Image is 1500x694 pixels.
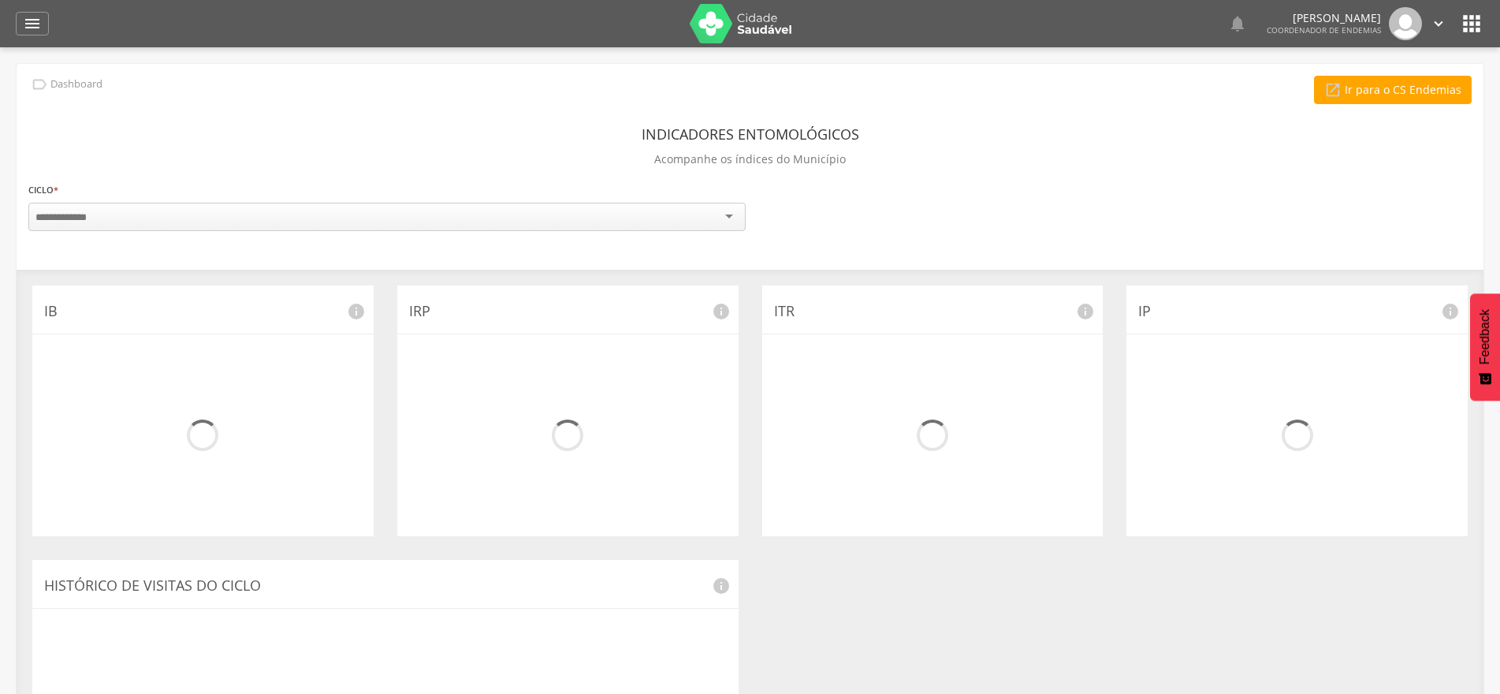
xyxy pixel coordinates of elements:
p: ITR [774,301,1092,322]
i: info [347,302,366,321]
i: info [712,576,731,595]
header: Indicadores Entomológicos [642,120,859,148]
i:  [31,76,48,93]
i: info [1076,302,1095,321]
a:  [1228,7,1247,40]
span: Feedback [1478,309,1492,364]
p: IRP [409,301,727,322]
label: Ciclo [28,181,58,199]
p: [PERSON_NAME] [1267,13,1381,24]
p: IB [44,301,362,322]
i:  [1430,15,1447,32]
p: Dashboard [50,78,102,91]
a: Ir para o CS Endemias [1314,76,1472,104]
i: info [1441,302,1460,321]
i:  [1459,11,1484,36]
p: Histórico de Visitas do Ciclo [44,576,727,596]
a:  [1430,7,1447,40]
a:  [16,12,49,35]
p: Acompanhe os índices do Município [654,148,846,170]
i:  [1324,81,1342,99]
span: Coordenador de Endemias [1267,24,1381,35]
i:  [1228,14,1247,33]
i:  [23,14,42,33]
button: Feedback - Mostrar pesquisa [1470,293,1500,401]
p: IP [1138,301,1456,322]
i: info [712,302,731,321]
